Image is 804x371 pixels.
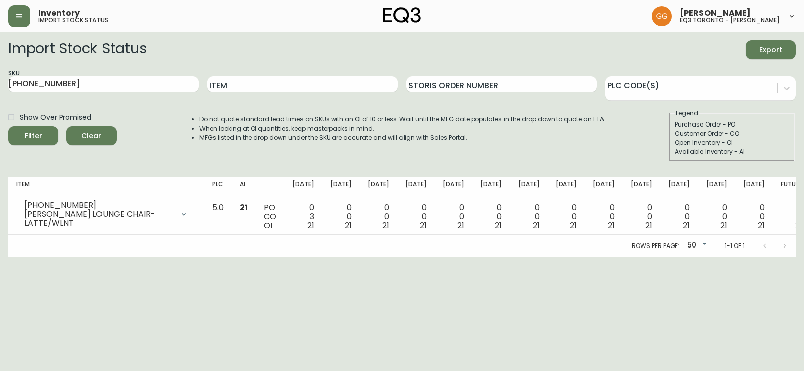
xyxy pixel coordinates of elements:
[743,203,765,230] div: 0 0
[680,17,780,23] h5: eq3 toronto - [PERSON_NAME]
[675,138,789,147] div: Open Inventory - OI
[593,203,615,230] div: 0 0
[754,44,788,56] span: Export
[758,220,765,231] span: 21
[623,177,660,199] th: [DATE]
[38,9,80,17] span: Inventory
[8,40,146,59] h2: Import Stock Status
[405,203,427,230] div: 0 0
[264,220,272,231] span: OI
[675,129,789,138] div: Customer Order - CO
[720,220,727,231] span: 21
[680,9,751,17] span: [PERSON_NAME]
[631,203,652,230] div: 0 0
[518,203,540,230] div: 0 0
[25,130,42,142] div: Filter
[204,177,232,199] th: PLC
[368,203,389,230] div: 0 0
[240,202,248,213] span: 21
[652,6,672,26] img: dbfc93a9366efef7dcc9a31eef4d00a7
[24,201,174,210] div: [PHONE_NUMBER]
[457,220,464,231] span: 21
[345,220,352,231] span: 21
[668,203,690,230] div: 0 0
[781,203,802,230] div: 0 0
[199,115,606,124] li: Do not quote standard lead times on SKUs with an OI of 10 or less. Wait until the MFG date popula...
[795,220,802,231] span: 21
[199,124,606,133] li: When looking at OI quantities, keep masterpacks in mind.
[382,220,389,231] span: 21
[556,203,577,230] div: 0 0
[533,220,540,231] span: 21
[397,177,435,199] th: [DATE]
[284,177,322,199] th: [DATE]
[420,220,427,231] span: 21
[66,126,117,145] button: Clear
[74,130,109,142] span: Clear
[746,40,796,59] button: Export
[698,177,736,199] th: [DATE]
[548,177,585,199] th: [DATE]
[264,203,276,230] div: PO CO
[38,17,108,23] h5: import stock status
[570,220,577,231] span: 21
[585,177,623,199] th: [DATE]
[608,220,615,231] span: 21
[8,126,58,145] button: Filter
[510,177,548,199] th: [DATE]
[383,7,421,23] img: logo
[360,177,397,199] th: [DATE]
[480,203,502,230] div: 0 0
[8,177,204,199] th: Item
[232,177,256,199] th: AI
[199,133,606,142] li: MFGs listed in the drop down under the SKU are accurate and will align with Sales Portal.
[683,237,709,254] div: 50
[330,203,352,230] div: 0 0
[735,177,773,199] th: [DATE]
[683,220,690,231] span: 21
[16,203,196,225] div: [PHONE_NUMBER][PERSON_NAME] LOUNGE CHAIR-LATTE/WLNT
[675,120,789,129] div: Purchase Order - PO
[443,203,464,230] div: 0 0
[706,203,728,230] div: 0 0
[632,241,679,251] p: Rows per page:
[660,177,698,199] th: [DATE]
[204,199,232,235] td: 5.0
[20,112,91,123] span: Show Over Promised
[675,147,789,156] div: Available Inventory - AI
[472,177,510,199] th: [DATE]
[322,177,360,199] th: [DATE]
[292,203,314,230] div: 0 3
[725,241,745,251] p: 1-1 of 1
[24,210,174,228] div: [PERSON_NAME] LOUNGE CHAIR-LATTE/WLNT
[675,109,699,118] legend: Legend
[307,220,314,231] span: 21
[495,220,502,231] span: 21
[645,220,652,231] span: 21
[435,177,472,199] th: [DATE]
